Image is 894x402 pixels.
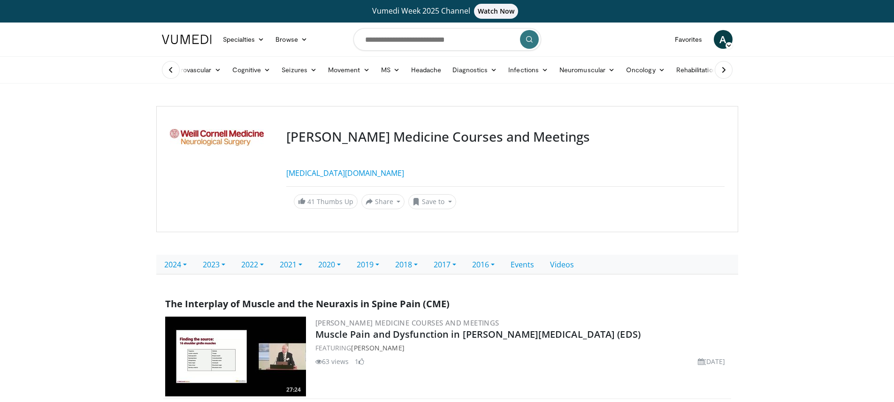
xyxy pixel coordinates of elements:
[195,255,233,274] a: 2023
[322,61,375,79] a: Movement
[165,297,450,310] span: The Interplay of Muscle and the Neuraxis in Spine Pain (CME)
[294,194,358,209] a: 41 Thumbs Up
[351,343,404,352] a: [PERSON_NAME]
[165,317,306,396] img: e207a2cf-d9ea-4db5-bb86-2c3bd21ecd6e.300x170_q85_crop-smart_upscale.jpg
[542,255,582,274] a: Videos
[408,194,456,209] button: Save to
[698,356,726,366] li: [DATE]
[156,61,227,79] a: Cerebrovascular
[669,30,708,49] a: Favorites
[233,255,272,274] a: 2022
[315,318,499,327] a: [PERSON_NAME] Medicine Courses and Meetings
[276,61,322,79] a: Seizures
[315,343,729,353] div: FEATURING
[387,255,426,274] a: 2018
[162,35,212,44] img: VuMedi Logo
[307,197,315,206] span: 41
[286,168,404,178] a: [MEDICAL_DATA][DOMAIN_NAME]
[270,30,313,49] a: Browse
[163,4,731,19] a: Vumedi Week 2025 ChannelWatch Now
[405,61,447,79] a: Headache
[156,255,195,274] a: 2024
[227,61,276,79] a: Cognitive
[217,30,270,49] a: Specialties
[272,255,310,274] a: 2021
[361,194,405,209] button: Share
[464,255,503,274] a: 2016
[426,255,464,274] a: 2017
[474,4,519,19] span: Watch Now
[310,255,349,274] a: 2020
[671,61,722,79] a: Rehabilitation
[714,30,733,49] a: A
[503,61,554,79] a: Infections
[620,61,671,79] a: Oncology
[349,255,387,274] a: 2019
[447,61,503,79] a: Diagnostics
[375,61,405,79] a: MS
[315,356,349,366] li: 63 views
[286,129,725,145] h3: [PERSON_NAME] Medicine Courses and Meetings
[315,328,641,341] a: Muscle Pain and Dysfunction in [PERSON_NAME][MEDICAL_DATA] (EDS)
[355,356,364,366] li: 1
[283,386,304,394] span: 27:24
[503,255,542,274] a: Events
[554,61,620,79] a: Neuromuscular
[372,6,522,16] span: Vumedi Week 2025 Channel
[353,28,541,51] input: Search topics, interventions
[165,317,306,396] a: 27:24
